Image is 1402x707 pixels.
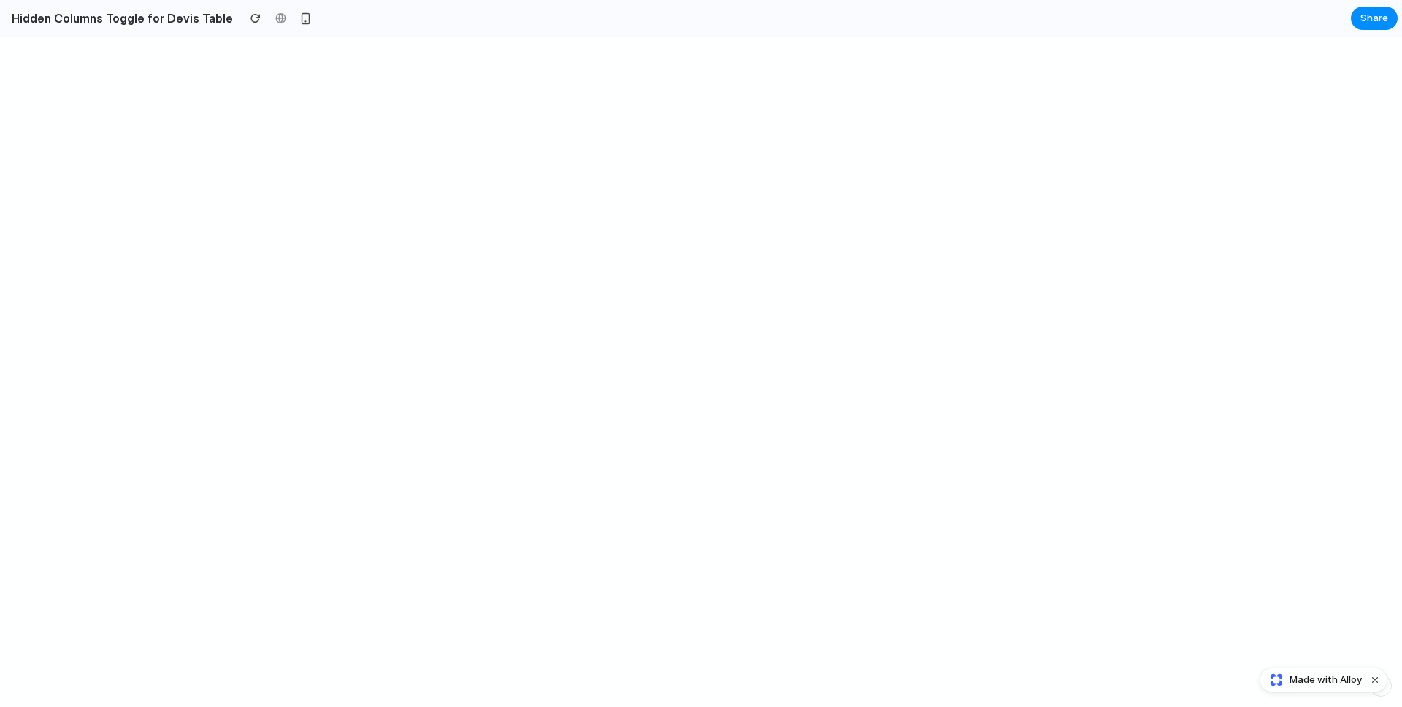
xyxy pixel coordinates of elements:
[1360,11,1388,26] span: Share
[1366,671,1384,689] button: Dismiss watermark
[1290,673,1362,687] span: Made with Alloy
[1260,673,1363,687] a: Made with Alloy
[1351,7,1398,30] button: Share
[6,9,233,27] h2: Hidden Columns Toggle for Devis Table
